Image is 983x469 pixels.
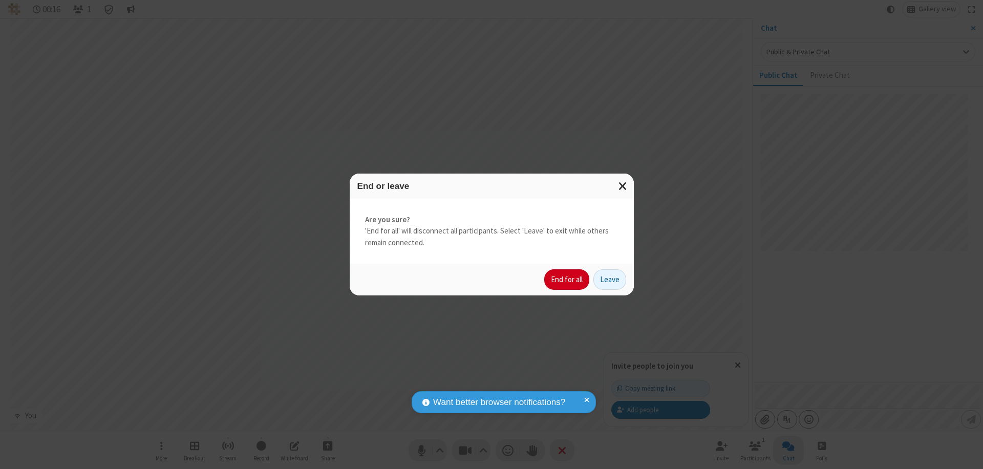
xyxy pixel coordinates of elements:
strong: Are you sure? [365,214,618,226]
h3: End or leave [357,181,626,191]
button: End for all [544,269,589,290]
span: Want better browser notifications? [433,396,565,409]
button: Leave [593,269,626,290]
button: Close modal [612,174,634,199]
div: 'End for all' will disconnect all participants. Select 'Leave' to exit while others remain connec... [350,199,634,264]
